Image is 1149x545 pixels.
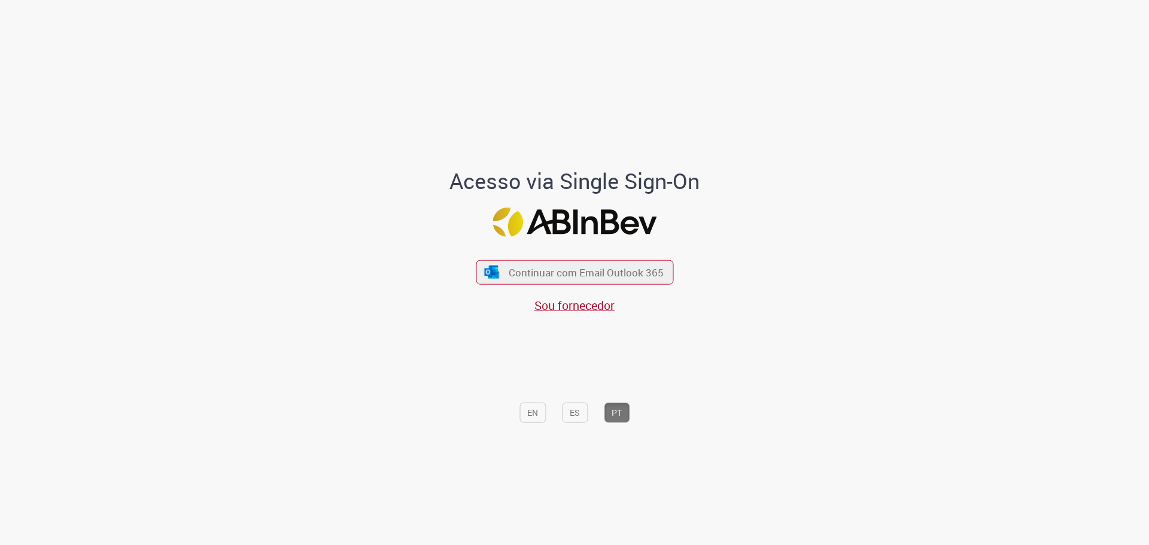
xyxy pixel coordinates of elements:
button: PT [604,402,630,422]
button: ícone Azure/Microsoft 360 Continuar com Email Outlook 365 [476,260,673,284]
button: EN [519,402,546,422]
img: ícone Azure/Microsoft 360 [484,266,500,278]
span: Continuar com Email Outlook 365 [509,266,664,279]
button: ES [562,402,588,422]
h1: Acesso via Single Sign-On [409,169,741,193]
a: Sou fornecedor [534,297,615,313]
img: Logo ABInBev [493,207,656,236]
